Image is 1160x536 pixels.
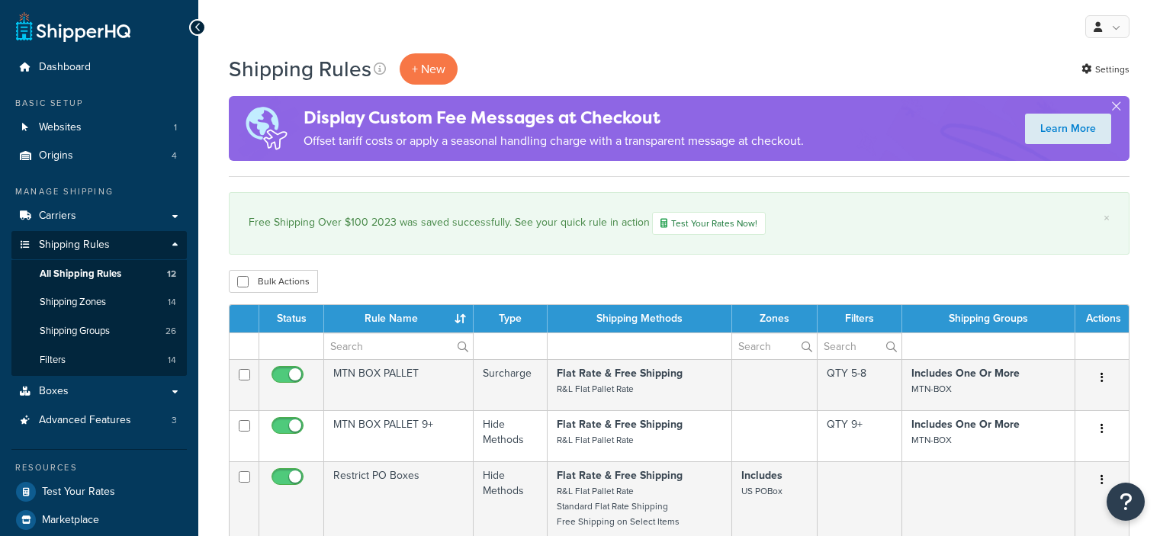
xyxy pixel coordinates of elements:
small: MTN-BOX [911,433,952,447]
th: Zones [732,305,818,332]
a: Marketplace [11,506,187,534]
td: Surcharge [474,359,548,410]
th: Actions [1075,305,1129,332]
a: All Shipping Rules 12 [11,260,187,288]
div: Free Shipping Over $100 2023 was saved successfully. See your quick rule in action [249,212,1110,235]
th: Rule Name : activate to sort column ascending [324,305,474,332]
th: Filters [818,305,903,332]
span: Test Your Rates [42,486,115,499]
td: QTY 9+ [818,410,903,461]
button: Bulk Actions [229,270,318,293]
span: Shipping Groups [40,325,110,338]
a: Shipping Groups 26 [11,317,187,345]
input: Search [818,333,902,359]
small: R&L Flat Pallet Rate [557,433,634,447]
th: Shipping Groups [902,305,1075,332]
span: Shipping Rules [39,239,110,252]
a: Filters 14 [11,346,187,374]
a: Settings [1081,59,1129,80]
input: Search [732,333,817,359]
a: Learn More [1025,114,1111,144]
small: MTN-BOX [911,382,952,396]
span: Origins [39,149,73,162]
p: Offset tariff costs or apply a seasonal handling charge with a transparent message at checkout. [304,130,804,152]
strong: Flat Rate & Free Shipping [557,416,683,432]
a: Shipping Zones 14 [11,288,187,316]
span: Carriers [39,210,76,223]
small: R&L Flat Pallet Rate [557,382,634,396]
strong: Includes One Or More [911,365,1020,381]
div: Basic Setup [11,97,187,110]
th: Shipping Methods [548,305,732,332]
th: Type [474,305,548,332]
a: Websites 1 [11,114,187,142]
span: Websites [39,121,82,134]
a: Boxes [11,377,187,406]
th: Status [259,305,324,332]
li: Origins [11,142,187,170]
span: Advanced Features [39,414,131,427]
h4: Display Custom Fee Messages at Checkout [304,105,804,130]
a: Advanced Features 3 [11,406,187,435]
button: Open Resource Center [1107,483,1145,521]
strong: Includes [741,467,782,483]
div: Manage Shipping [11,185,187,198]
td: Hide Methods [474,410,548,461]
strong: Flat Rate & Free Shipping [557,467,683,483]
a: Test Your Rates [11,478,187,506]
li: Filters [11,346,187,374]
h1: Shipping Rules [229,54,371,84]
small: US POBox [741,484,782,498]
span: 14 [168,296,176,309]
span: 12 [167,268,176,281]
span: 1 [174,121,177,134]
li: Shipping Groups [11,317,187,345]
a: × [1104,212,1110,224]
li: Websites [11,114,187,142]
strong: Includes One Or More [911,416,1020,432]
a: Shipping Rules [11,231,187,259]
span: Dashboard [39,61,91,74]
span: 14 [168,354,176,367]
span: All Shipping Rules [40,268,121,281]
small: R&L Flat Pallet Rate Standard Flat Rate Shipping Free Shipping on Select Items [557,484,680,528]
a: Dashboard [11,53,187,82]
td: QTY 5-8 [818,359,903,410]
td: MTN BOX PALLET [324,359,474,410]
span: Filters [40,354,66,367]
span: 3 [172,414,177,427]
span: Marketplace [42,514,99,527]
span: 4 [172,149,177,162]
li: Shipping Zones [11,288,187,316]
span: 26 [165,325,176,338]
img: duties-banner-06bc72dcb5fe05cb3f9472aba00be2ae8eb53ab6f0d8bb03d382ba314ac3c341.png [229,96,304,161]
p: + New [400,53,458,85]
li: All Shipping Rules [11,260,187,288]
strong: Flat Rate & Free Shipping [557,365,683,381]
li: Advanced Features [11,406,187,435]
span: Shipping Zones [40,296,106,309]
input: Search [324,333,473,359]
span: Boxes [39,385,69,398]
a: Carriers [11,202,187,230]
li: Shipping Rules [11,231,187,376]
td: MTN BOX PALLET 9+ [324,410,474,461]
a: Test Your Rates Now! [652,212,766,235]
div: Resources [11,461,187,474]
a: ShipperHQ Home [16,11,130,42]
a: Origins 4 [11,142,187,170]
